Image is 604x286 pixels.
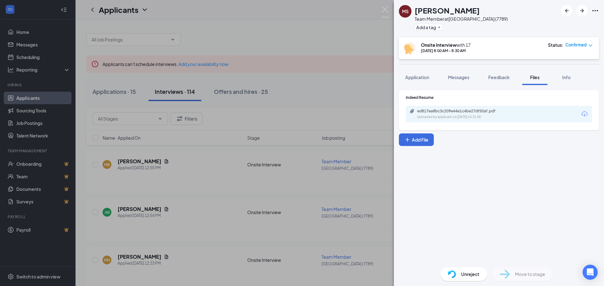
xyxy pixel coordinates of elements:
span: Info [562,74,571,80]
button: PlusAdd a tag [415,24,443,30]
svg: Download [581,110,588,118]
h1: [PERSON_NAME] [415,5,480,16]
span: Move to stage [515,271,545,278]
svg: Ellipses [591,7,599,14]
svg: Plus [404,137,411,143]
span: down [588,43,593,48]
div: ed817ea8bc3c209e44e1c4be27df50af.pdf [417,109,505,114]
span: Unreject [461,271,479,278]
div: Open Intercom Messenger [583,265,598,280]
button: ArrowLeftNew [561,5,573,16]
span: Feedback [488,74,510,80]
div: Uploaded by applicant on [DATE] 14:31:00 [417,115,512,120]
div: with 17 [421,42,471,48]
button: ArrowRight [576,5,588,16]
div: [DATE] 8:00 AM - 8:30 AM [421,48,471,53]
svg: ArrowRight [578,7,586,14]
div: Team Member at [GEOGRAPHIC_DATA] (7789) [415,16,508,22]
svg: Plus [437,25,441,29]
a: Papercliped817ea8bc3c209e44e1c4be27df50af.pdfUploaded by applicant on [DATE] 14:31:00 [410,109,512,120]
svg: Paperclip [410,109,415,114]
span: Files [530,74,540,80]
svg: ArrowLeftNew [563,7,571,14]
button: Add FilePlus [399,133,434,146]
div: MS [402,8,409,14]
div: Status : [548,42,563,48]
div: Indeed Resume [406,95,592,100]
span: Messages [448,74,469,80]
span: Confirmed [565,42,587,48]
b: Onsite Interview [421,42,456,48]
span: Application [405,74,429,80]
